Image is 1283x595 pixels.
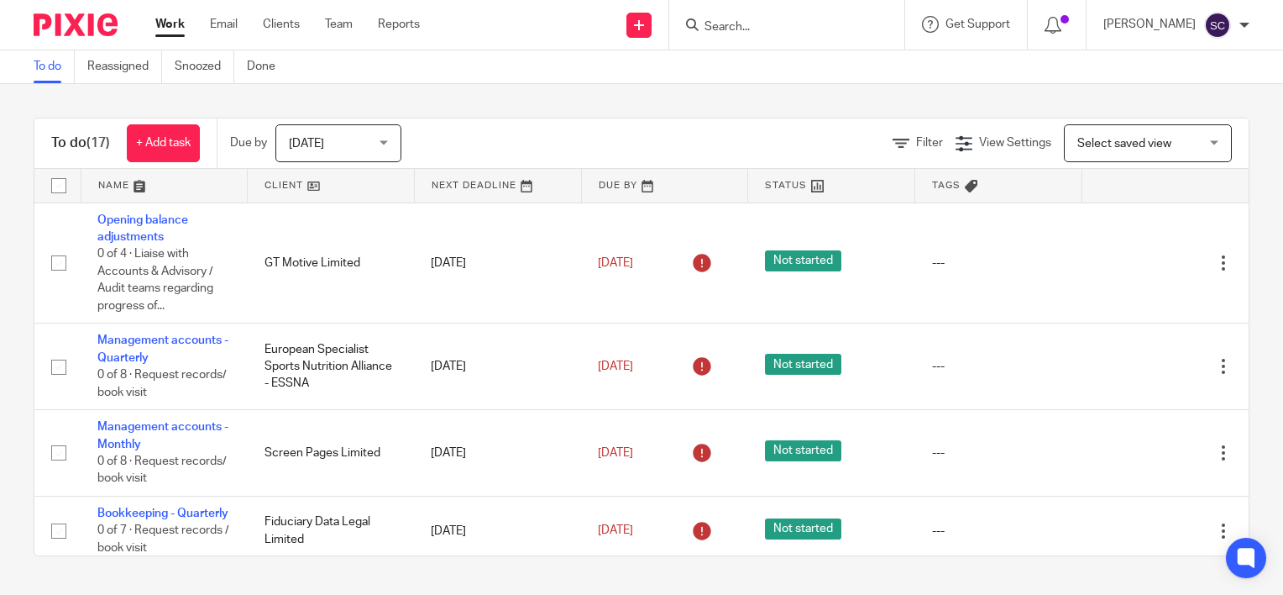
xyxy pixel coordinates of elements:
[932,181,961,190] span: Tags
[945,18,1010,30] span: Get Support
[1103,16,1196,33] p: [PERSON_NAME]
[598,525,633,537] span: [DATE]
[414,410,581,497] td: [DATE]
[97,421,228,450] a: Management accounts - Monthly
[248,203,415,324] td: GT Motive Limited
[598,447,633,459] span: [DATE]
[127,124,200,162] a: + Add task
[34,50,75,83] a: To do
[155,16,185,33] a: Work
[765,250,841,271] span: Not started
[175,50,234,83] a: Snoozed
[932,523,1066,540] div: ---
[932,358,1066,375] div: ---
[414,324,581,410] td: [DATE]
[979,137,1051,149] span: View Settings
[598,257,633,269] span: [DATE]
[248,324,415,410] td: European Specialist Sports Nutrition Alliance - ESSNA
[34,13,118,36] img: Pixie
[765,440,841,461] span: Not started
[289,138,324,150] span: [DATE]
[247,50,288,83] a: Done
[932,445,1066,461] div: ---
[703,20,854,35] input: Search
[97,508,228,519] a: Bookkeeping - Quarterly
[97,525,229,555] span: 0 of 7 · Request records / book visit
[248,497,415,566] td: Fiduciary Data Legal Limited
[414,203,581,324] td: [DATE]
[414,497,581,566] td: [DATE]
[932,255,1066,271] div: ---
[765,354,841,375] span: Not started
[916,137,943,149] span: Filter
[87,50,162,83] a: Reassigned
[210,16,238,33] a: Email
[263,16,300,33] a: Clients
[1204,12,1231,39] img: svg%3E
[1077,138,1171,150] span: Select saved view
[598,361,633,372] span: [DATE]
[97,455,227,485] span: 0 of 8 · Request records/ book visit
[230,134,267,151] p: Due by
[378,16,420,33] a: Reports
[51,134,110,152] h1: To do
[97,334,228,363] a: Management accounts - Quarterly
[765,519,841,540] span: Not started
[248,410,415,497] td: Screen Pages Limited
[97,248,213,312] span: 0 of 4 · Liaise with Accounts & Advisory / Audit teams regarding progress of...
[97,214,188,243] a: Opening balance adjustments
[97,369,227,398] span: 0 of 8 · Request records/ book visit
[86,136,110,150] span: (17)
[325,16,353,33] a: Team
